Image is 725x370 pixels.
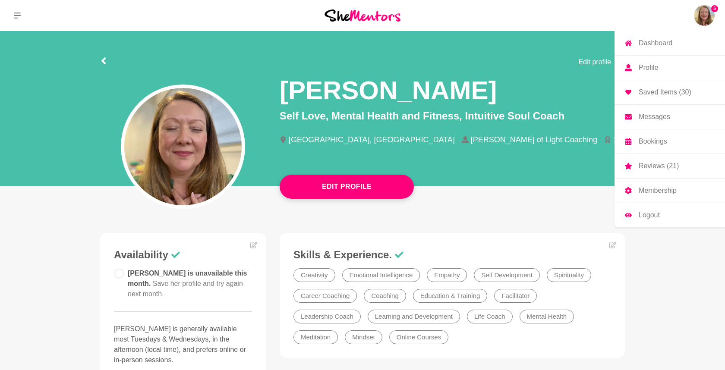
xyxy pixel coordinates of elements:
[325,9,400,21] img: She Mentors Logo
[639,113,670,120] p: Messages
[694,5,715,26] img: Tammy McCann
[694,5,715,26] a: Tammy McCann5DashboardProfileSaved Items (30)MessagesBookingsReviews (21)MembershipLogout
[114,248,252,261] h3: Availability
[639,64,658,71] p: Profile
[128,280,243,298] span: Save her profile and try again next month.
[639,89,691,96] p: Saved Items (30)
[293,248,611,261] h3: Skills & Experience.
[639,138,667,145] p: Bookings
[639,212,660,219] p: Logout
[128,270,247,298] span: [PERSON_NAME] is unavailable this month.
[639,40,672,47] p: Dashboard
[578,57,611,67] span: Edit profile
[639,163,679,169] p: Reviews (21)
[280,108,625,124] p: Self Love, Mental Health and Fitness, Intuitive Soul Coach
[615,56,725,80] a: Profile
[615,154,725,178] a: Reviews (21)
[280,136,462,144] li: [GEOGRAPHIC_DATA], [GEOGRAPHIC_DATA]
[615,105,725,129] a: Messages
[711,5,718,12] span: 5
[462,136,604,144] li: [PERSON_NAME] of Light Coaching
[280,74,497,107] h1: [PERSON_NAME]
[615,31,725,55] a: Dashboard
[615,129,725,154] a: Bookings
[604,136,657,144] li: 10 years +
[639,187,677,194] p: Membership
[280,175,414,199] button: Edit Profile
[615,80,725,104] a: Saved Items (30)
[114,324,252,365] p: [PERSON_NAME] is generally available most Tuesdays & Wednesdays, in the afternoon (local time), a...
